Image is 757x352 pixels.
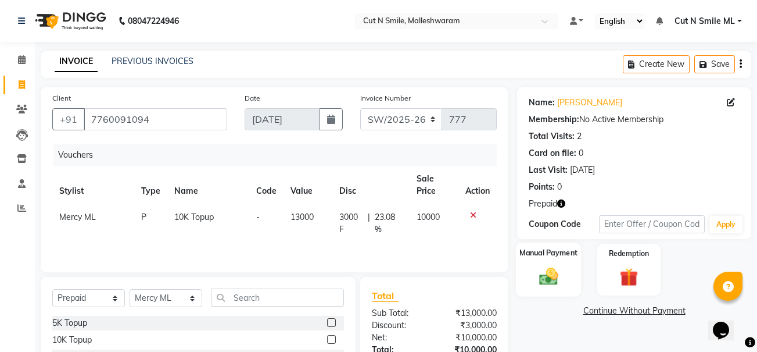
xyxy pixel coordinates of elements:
[519,248,577,259] label: Manual Payment
[417,212,440,222] span: 10000
[519,305,749,317] a: Continue Without Payment
[529,113,579,126] div: Membership:
[529,147,576,159] div: Card on file:
[59,212,96,222] span: Mercy ML
[372,290,399,302] span: Total
[290,212,314,222] span: 13000
[410,166,458,204] th: Sale Price
[245,93,260,104] label: Date
[84,108,227,130] input: Search by Name/Mobile/Email/Code
[529,181,555,193] div: Points:
[675,15,735,27] span: Cut N Smile ML
[52,166,134,204] th: Stylist
[708,305,745,340] iframe: chat widget
[609,248,649,259] label: Redemption
[529,113,740,126] div: No Active Membership
[458,166,497,204] th: Action
[694,55,735,73] button: Save
[55,51,98,72] a: INVOICE
[339,211,363,236] span: 3000 F
[52,334,92,346] div: 10K Topup
[570,164,595,176] div: [DATE]
[368,211,370,236] span: |
[363,307,435,319] div: Sub Total:
[112,56,193,66] a: PREVIOUS INVOICES
[256,212,260,222] span: -
[249,166,284,204] th: Code
[375,211,403,236] span: 23.08 %
[134,166,167,204] th: Type
[52,93,71,104] label: Client
[623,55,690,73] button: Create New
[284,166,332,204] th: Value
[529,164,568,176] div: Last Visit:
[529,198,557,210] span: Prepaid
[599,215,704,233] input: Enter Offer / Coupon Code
[529,130,575,143] div: Total Visits:
[52,317,87,329] div: 5K Topup
[533,266,564,288] img: _cash.svg
[579,147,583,159] div: 0
[529,97,555,109] div: Name:
[557,97,622,109] a: [PERSON_NAME]
[52,108,85,130] button: +91
[557,181,562,193] div: 0
[614,266,644,289] img: _gift.svg
[360,93,411,104] label: Invoice Number
[363,319,435,332] div: Discount:
[577,130,582,143] div: 2
[529,218,599,230] div: Coupon Code
[332,166,410,204] th: Disc
[435,332,506,344] div: ₹10,000.00
[435,319,506,332] div: ₹3,000.00
[53,144,505,166] div: Vouchers
[128,5,179,37] b: 08047224946
[30,5,109,37] img: logo
[174,212,214,222] span: 10K Topup
[435,307,506,319] div: ₹13,000.00
[709,216,742,233] button: Apply
[363,332,435,344] div: Net:
[211,289,344,307] input: Search
[134,204,167,243] td: P
[167,166,249,204] th: Name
